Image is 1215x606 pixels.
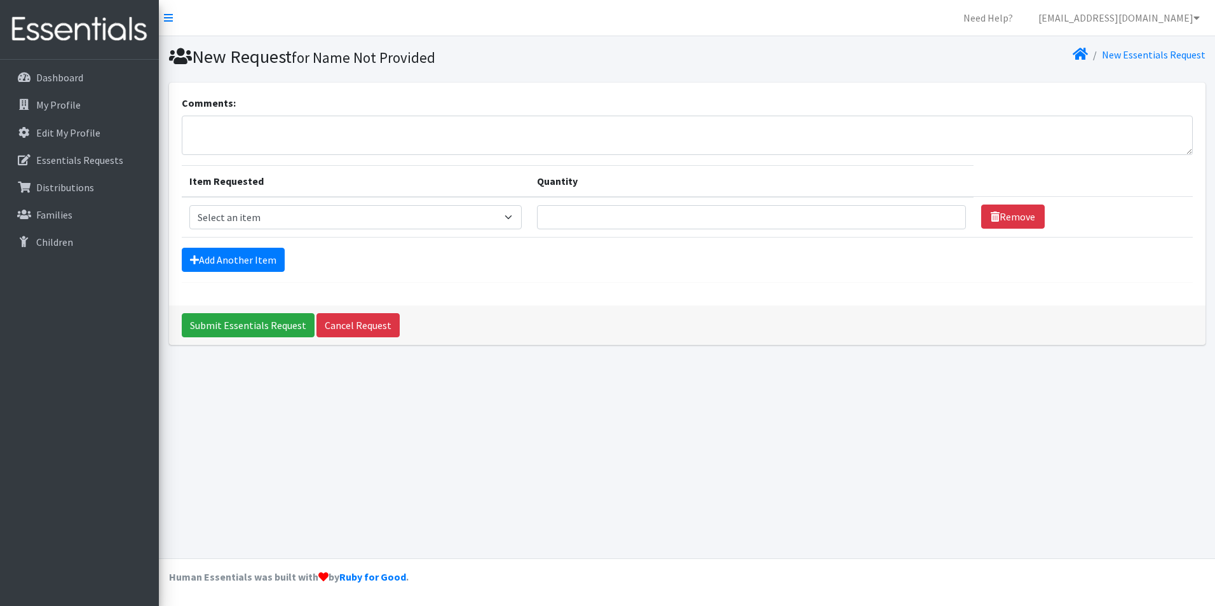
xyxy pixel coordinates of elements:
[169,46,682,68] h1: New Request
[339,570,406,583] a: Ruby for Good
[529,165,973,197] th: Quantity
[36,181,94,194] p: Distributions
[5,147,154,173] a: Essentials Requests
[182,248,285,272] a: Add Another Item
[5,120,154,145] a: Edit My Profile
[182,313,315,337] input: Submit Essentials Request
[5,8,154,51] img: HumanEssentials
[292,48,435,67] small: for Name Not Provided
[36,154,123,166] p: Essentials Requests
[36,126,100,139] p: Edit My Profile
[1102,48,1205,61] a: New Essentials Request
[5,92,154,118] a: My Profile
[182,165,530,197] th: Item Requested
[36,236,73,248] p: Children
[981,205,1045,229] a: Remove
[316,313,400,337] a: Cancel Request
[1028,5,1210,30] a: [EMAIL_ADDRESS][DOMAIN_NAME]
[5,65,154,90] a: Dashboard
[5,229,154,255] a: Children
[36,208,72,221] p: Families
[182,95,236,111] label: Comments:
[36,98,81,111] p: My Profile
[36,71,83,84] p: Dashboard
[169,570,409,583] strong: Human Essentials was built with by .
[5,175,154,200] a: Distributions
[953,5,1023,30] a: Need Help?
[5,202,154,227] a: Families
